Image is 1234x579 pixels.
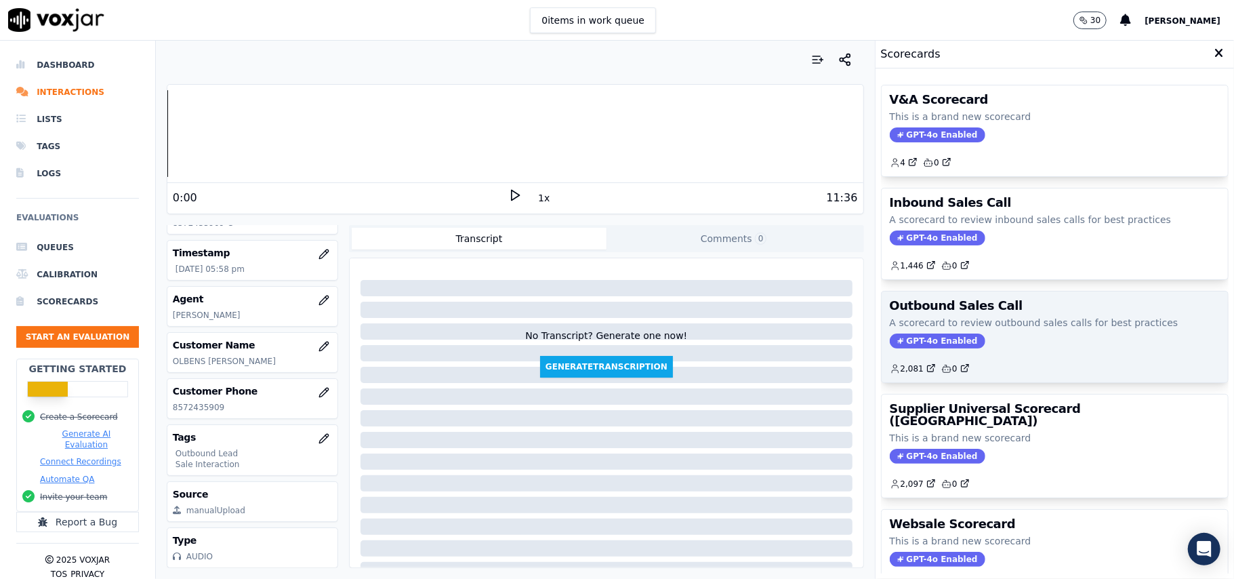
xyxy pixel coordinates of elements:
a: 0 [941,479,970,490]
p: A scorecard to review outbound sales calls for best practices [890,316,1220,330]
div: Open Intercom Messenger [1188,533,1220,565]
p: OLBENS [PERSON_NAME] [173,356,332,367]
a: 0 [941,363,970,374]
button: 2,097 [890,479,941,490]
div: 0:00 [173,190,197,206]
h3: Inbound Sales Call [890,197,1220,209]
p: This is a brand new scorecard [890,431,1220,445]
a: 0 [923,157,951,168]
p: Sale Interaction [176,459,332,470]
span: [PERSON_NAME] [1145,16,1220,26]
button: Create a Scorecard [40,412,118,422]
p: [PERSON_NAME] [173,310,332,321]
p: [DATE] 05:58 pm [176,264,332,275]
span: 0 [755,233,767,245]
span: GPT-4o Enabled [890,127,985,142]
span: GPT-4o Enabled [890,334,985,348]
button: Comments [606,228,861,249]
a: Scorecards [16,288,139,315]
button: Start an Evaluation [16,326,139,348]
p: 30 [1090,15,1101,26]
p: This is a brand new scorecard [890,110,1220,123]
a: Queues [16,234,139,261]
button: 30 [1073,12,1107,29]
h3: Supplier Universal Scorecard ([GEOGRAPHIC_DATA]) [890,403,1220,427]
h3: Customer Phone [173,384,332,398]
h3: Customer Name [173,338,332,352]
span: GPT-4o Enabled [890,449,985,464]
button: 1,446 [890,260,941,271]
h6: Evaluations [16,209,139,234]
h2: Getting Started [28,362,126,376]
button: Automate QA [40,474,94,485]
a: Tags [16,133,139,160]
a: Dashboard [16,52,139,79]
button: [PERSON_NAME] [1145,12,1234,28]
h3: V&A Scorecard [890,94,1220,106]
img: voxjar logo [8,8,104,32]
h3: Timestamp [173,246,332,260]
button: 2,081 [890,363,941,374]
h3: Type [173,534,332,547]
a: 2,081 [890,363,936,374]
div: AUDIO [186,551,213,562]
button: 1x [535,188,552,207]
button: Report a Bug [16,512,139,532]
p: 8572435909 [173,402,332,413]
a: 1,446 [890,260,936,271]
span: GPT-4o Enabled [890,552,985,567]
a: Logs [16,160,139,187]
button: Invite your team [40,492,107,502]
span: GPT-4o Enabled [890,231,985,245]
button: 0items in work queue [530,7,656,33]
div: manualUpload [186,505,245,516]
p: This is a brand new scorecard [890,534,1220,548]
h3: Source [173,487,332,501]
button: GenerateTranscription [540,356,673,378]
p: 2025 Voxjar [56,555,110,565]
h3: Outbound Sales Call [890,300,1220,312]
p: A scorecard to review inbound sales calls for best practices [890,213,1220,226]
button: 4 [890,157,924,168]
h3: Websale Scorecard [890,518,1220,530]
a: Interactions [16,79,139,106]
button: Transcript [352,228,606,249]
button: 30 [1073,12,1120,29]
a: 2,097 [890,479,936,490]
div: 11:36 [826,190,857,206]
button: Generate AI Evaluation [40,428,133,450]
a: Lists [16,106,139,133]
button: Connect Recordings [40,456,121,467]
a: 4 [890,157,918,168]
a: Calibration [16,261,139,288]
p: Outbound Lead [176,448,332,459]
h3: Agent [173,292,332,306]
h3: Tags [173,431,332,444]
a: 0 [941,260,970,271]
div: Scorecards [876,41,1234,68]
div: No Transcript? Generate one now! [525,329,687,356]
